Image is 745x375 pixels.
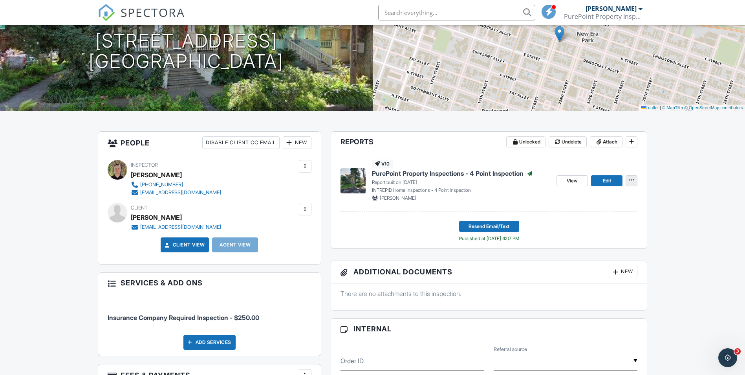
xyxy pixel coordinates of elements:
a: © OpenStreetMap contributors [685,105,743,110]
a: Client View [163,241,205,249]
h3: Internal [331,319,647,339]
span: SPECTORA [121,4,185,20]
div: [EMAIL_ADDRESS][DOMAIN_NAME] [140,189,221,196]
span: | [660,105,661,110]
a: [EMAIL_ADDRESS][DOMAIN_NAME] [131,189,221,197]
div: [EMAIL_ADDRESS][DOMAIN_NAME] [140,224,221,230]
div: PurePoint Property Inspections [564,13,642,20]
h3: Additional Documents [331,261,647,283]
img: The Best Home Inspection Software - Spectora [98,4,115,21]
div: [PERSON_NAME] [586,5,637,13]
a: [PHONE_NUMBER] [131,181,221,189]
h1: [STREET_ADDRESS] [GEOGRAPHIC_DATA] [89,31,284,72]
iframe: Intercom live chat [718,348,737,367]
h3: Services & Add ons [98,273,321,293]
label: Referral source [494,346,527,353]
h3: People [98,132,321,154]
a: [EMAIL_ADDRESS][DOMAIN_NAME] [131,223,221,231]
p: There are no attachments to this inspection. [340,289,638,298]
li: Service: Insurance Company Required Inspection [108,299,311,328]
span: Inspector [131,162,158,168]
label: Order ID [340,357,364,365]
div: [PERSON_NAME] [131,211,182,223]
div: Add Services [183,335,236,350]
input: Search everything... [378,5,535,20]
a: Leaflet [641,105,659,110]
div: New [283,136,311,149]
img: Marker [555,26,564,42]
span: Client [131,205,148,211]
a: SPECTORA [98,11,185,27]
a: © MapTiler [662,105,683,110]
div: Disable Client CC Email [202,136,280,149]
span: 3 [734,348,741,355]
div: [PHONE_NUMBER] [140,182,183,188]
div: New [609,266,637,278]
span: Insurance Company Required Inspection - $250.00 [108,314,259,322]
div: [PERSON_NAME] [131,169,182,181]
